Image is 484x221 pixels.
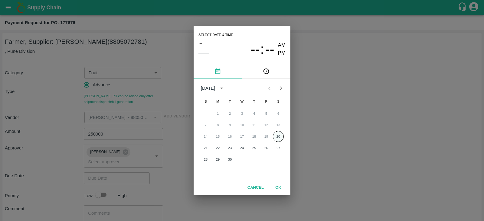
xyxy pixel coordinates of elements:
button: pick time [242,64,290,78]
button: -- [251,41,260,57]
span: Wednesday [237,95,247,107]
button: 25 [249,143,260,153]
button: AM [278,41,286,50]
button: –– [198,47,209,59]
button: 22 [212,143,223,153]
span: Monday [212,95,223,107]
button: Next month [275,82,287,94]
button: – [198,39,203,47]
button: 30 [224,154,235,165]
div: [DATE] [201,85,215,91]
button: pick date [194,64,242,78]
button: OK [269,182,288,193]
button: 27 [273,143,284,153]
button: 23 [224,143,235,153]
span: Thursday [249,95,260,107]
span: Tuesday [224,95,235,107]
button: 29 [212,154,223,165]
button: calendar view is open, switch to year view [217,83,227,93]
button: PM [278,49,286,57]
button: 28 [200,154,211,165]
button: 21 [200,143,211,153]
span: – [200,39,202,47]
button: Cancel [245,182,266,193]
button: -- [265,41,274,57]
button: 26 [261,143,272,153]
button: 20 [273,131,284,142]
span: Friday [261,95,272,107]
span: Saturday [273,95,284,107]
button: 24 [237,143,247,153]
span: Sunday [200,95,211,107]
span: : [260,41,264,57]
span: Select date & time [198,30,233,40]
